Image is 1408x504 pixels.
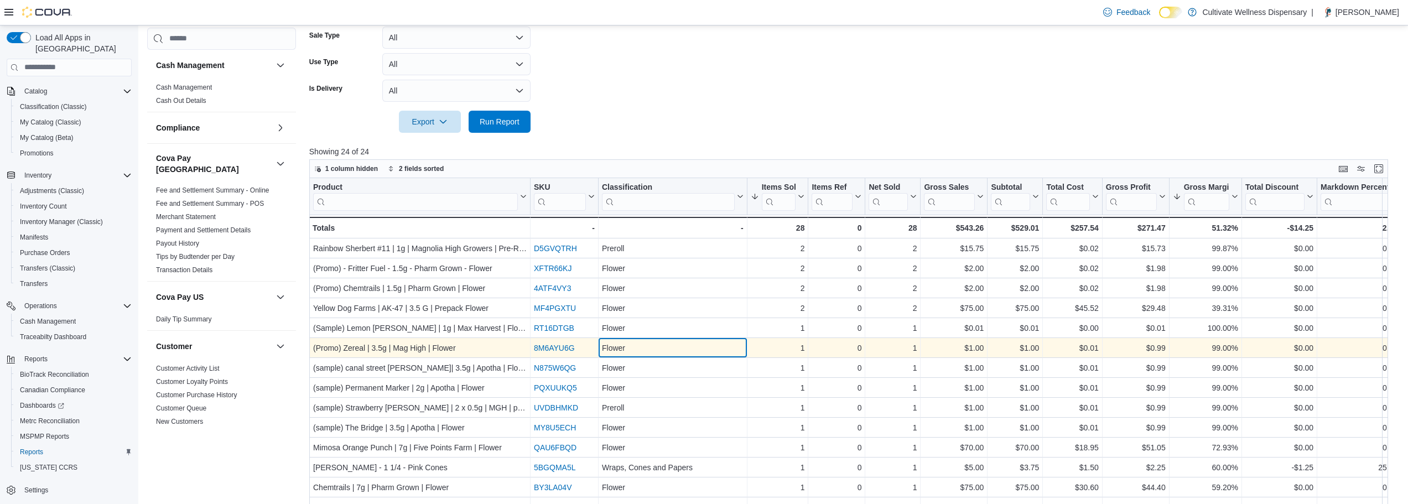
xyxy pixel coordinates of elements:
p: [PERSON_NAME] [1336,6,1399,19]
button: Reports [20,352,52,366]
span: Promotions [20,149,54,158]
button: Customer [274,340,287,353]
button: Gross Sales [924,182,984,210]
button: Operations [20,299,61,313]
button: Purchase Orders [11,245,136,261]
span: Cash Management [156,83,212,92]
div: 2 [750,242,804,255]
div: Flower [602,321,744,335]
div: Preroll [602,242,744,255]
button: Reports [11,444,136,460]
a: Customer Activity List [156,365,220,372]
button: Promotions [11,146,136,161]
div: $15.73 [1106,242,1166,255]
a: Feedback [1099,1,1155,23]
a: MSPMP Reports [15,430,74,443]
span: Fee and Settlement Summary - POS [156,199,264,208]
h3: Cova Pay US [156,292,204,303]
div: 2 [869,262,917,275]
h3: Cova Pay [GEOGRAPHIC_DATA] [156,153,272,175]
button: Canadian Compliance [11,382,136,398]
span: Run Report [480,116,519,127]
a: My Catalog (Beta) [15,131,78,144]
div: Flower [602,341,744,355]
span: Canadian Compliance [15,383,132,397]
span: 1 column hidden [325,164,378,173]
div: Gross Sales [924,182,975,210]
span: Inventory Count [15,200,132,213]
span: Payment and Settlement Details [156,226,251,235]
div: $257.54 [1046,221,1098,235]
button: Gross Margin [1172,182,1238,210]
button: Compliance [274,121,287,134]
div: Subtotal [991,182,1030,210]
a: Tips by Budtender per Day [156,253,235,261]
button: Cash Management [156,60,272,71]
div: 0 [812,321,861,335]
span: Reports [15,445,132,459]
div: $271.47 [1106,221,1166,235]
span: Dashboards [15,399,132,412]
span: Classification (Classic) [20,102,87,111]
label: Sale Type [309,31,340,40]
div: Flower [602,282,744,295]
span: MSPMP Reports [20,432,69,441]
a: UVDBHMKD [534,403,578,412]
button: Cash Management [11,314,136,329]
a: Merchant Statement [156,213,216,221]
button: Inventory Count [11,199,136,214]
button: Inventory Manager (Classic) [11,214,136,230]
a: Reports [15,445,48,459]
div: Items Ref [812,182,853,193]
div: 28 [869,221,917,235]
div: Markdown Percent [1321,182,1395,210]
div: 0.00% [1321,302,1404,315]
span: Inventory Count [20,202,67,211]
a: Adjustments (Classic) [15,184,89,198]
button: Total Discount [1245,182,1313,210]
span: Payout History [156,239,199,248]
button: Cova Pay US [156,292,272,303]
a: Classification (Classic) [15,100,91,113]
div: $75.00 [991,302,1039,315]
div: 0 [812,302,861,315]
button: Markdown Percent [1321,182,1404,210]
div: $0.00 [1046,321,1098,335]
h3: Customer [156,341,192,352]
button: Manifests [11,230,136,245]
a: PQXUUKQ5 [534,383,577,392]
div: 2.62% [1321,221,1404,235]
button: Catalog [20,85,51,98]
span: Operations [24,302,57,310]
a: [US_STATE] CCRS [15,461,82,474]
span: Promotions [15,147,132,160]
span: My Catalog (Beta) [20,133,74,142]
span: Canadian Compliance [20,386,85,394]
a: Cash Out Details [156,97,206,105]
span: Purchase Orders [20,248,70,257]
div: $543.26 [924,221,984,235]
span: Catalog [20,85,132,98]
div: Classification [602,182,735,210]
span: Settings [24,486,48,495]
h3: Compliance [156,122,200,133]
div: SKU [534,182,586,193]
span: Transfers [15,277,132,290]
div: 99.00% [1173,282,1238,295]
div: $0.00 [1245,242,1313,255]
div: $0.01 [1106,321,1166,335]
button: [US_STATE] CCRS [11,460,136,475]
div: Gross Profit [1106,182,1157,210]
span: MSPMP Reports [15,430,132,443]
span: Daily Tip Summary [156,315,212,324]
button: Settings [2,482,136,498]
button: Classification [602,182,744,210]
span: Adjustments (Classic) [20,186,84,195]
div: $2.00 [924,282,984,295]
div: Flower [602,302,744,315]
div: $2.00 [991,262,1039,275]
a: Dashboards [11,398,136,413]
div: 1 [750,341,804,355]
button: Traceabilty Dashboard [11,329,136,345]
div: 2 [869,242,917,255]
